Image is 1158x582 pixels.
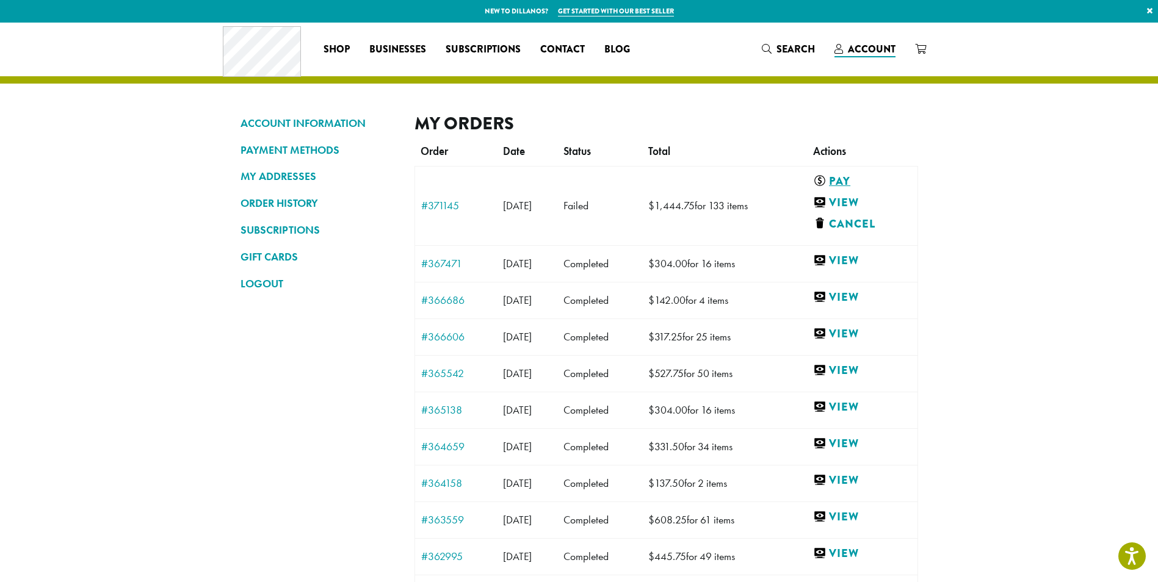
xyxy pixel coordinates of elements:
[414,113,918,134] h2: My Orders
[241,140,396,160] a: PAYMENT METHODS
[421,145,448,158] span: Order
[813,253,911,268] a: View
[813,509,911,525] a: View
[557,245,642,282] td: Completed
[421,478,491,489] a: #364158
[503,476,532,490] span: [DATE]
[648,293,686,307] span: 142.00
[813,290,911,305] a: View
[503,145,525,158] span: Date
[421,514,491,525] a: #363559
[421,200,491,211] a: #371145
[813,400,911,415] a: View
[241,220,396,240] a: SUBSCRIPTIONS
[503,367,532,380] span: [DATE]
[813,195,906,210] a: View
[241,273,396,294] a: LOGOUT
[557,318,642,355] td: Completed
[813,174,906,189] a: Pay
[241,193,396,214] a: ORDER HISTORY
[557,166,642,245] td: Failed
[648,199,654,212] span: $
[604,42,630,57] span: Blog
[648,476,654,490] span: $
[557,392,642,428] td: Completed
[648,199,695,212] span: 1,444.75
[648,550,654,563] span: $
[648,513,654,526] span: $
[648,440,654,453] span: $
[241,113,396,134] a: ACCOUNT INFORMATION
[557,428,642,465] td: Completed
[813,473,911,488] a: View
[241,246,396,267] a: GIFT CARDS
[813,145,846,158] span: Actions
[503,330,532,343] span: [DATE]
[813,217,911,232] a: Cancel
[421,295,491,306] a: #366686
[421,404,491,415] a: #365138
[642,282,807,318] td: for 4 items
[848,42,896,56] span: Account
[648,440,684,453] span: 331.50
[421,368,491,379] a: #365542
[642,392,807,428] td: for 16 items
[648,367,654,380] span: $
[813,326,911,342] a: View
[813,436,911,451] a: View
[421,331,491,342] a: #366606
[557,501,642,538] td: Completed
[503,199,532,212] span: [DATE]
[421,441,491,452] a: #364659
[369,42,426,57] span: Businesses
[241,166,396,187] a: MY ADDRESSES
[421,258,491,269] a: #367471
[648,293,654,307] span: $
[648,550,686,563] span: 445.75
[563,145,591,158] span: Status
[503,550,532,563] span: [DATE]
[557,538,642,575] td: Completed
[503,293,532,307] span: [DATE]
[648,403,687,417] span: 304.00
[813,363,911,378] a: View
[648,145,670,158] span: Total
[648,330,654,343] span: $
[648,476,684,490] span: 137.50
[642,318,807,355] td: for 25 items
[642,465,807,501] td: for 2 items
[503,513,532,526] span: [DATE]
[503,403,532,417] span: [DATE]
[503,257,532,270] span: [DATE]
[642,501,807,538] td: for 61 items
[642,166,807,245] td: for 133 items
[421,551,491,562] a: #362995
[557,355,642,392] td: Completed
[540,42,585,57] span: Contact
[648,367,684,380] span: 527.75
[557,465,642,501] td: Completed
[503,440,532,453] span: [DATE]
[314,40,360,59] a: Shop
[642,355,807,392] td: for 50 items
[446,42,521,57] span: Subscriptions
[752,39,825,59] a: Search
[642,245,807,282] td: for 16 items
[648,403,654,417] span: $
[648,330,682,343] span: 317.25
[642,428,807,465] td: for 34 items
[648,257,687,270] span: 304.00
[648,257,654,270] span: $
[324,42,350,57] span: Shop
[776,42,815,56] span: Search
[557,282,642,318] td: Completed
[642,538,807,575] td: for 49 items
[648,513,687,526] span: 608.25
[813,546,911,561] a: View
[558,6,674,16] a: Get started with our best seller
